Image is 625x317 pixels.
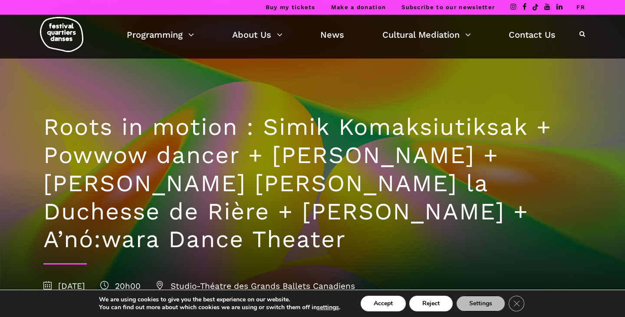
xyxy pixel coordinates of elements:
button: Accept [361,296,406,311]
h1: Roots in motion : Simik Komaksiutiksak + Powwow dancer + [PERSON_NAME] + [PERSON_NAME] [PERSON_NA... [43,113,582,254]
button: settings [317,304,339,311]
a: Programming [127,27,194,42]
p: We are using cookies to give you the best experience on our website. [99,296,340,304]
span: 20h00 [100,281,141,291]
a: About Us [232,27,283,42]
button: Reject [409,296,453,311]
a: News [320,27,344,42]
button: Settings [456,296,505,311]
a: Make a donation [331,4,386,10]
img: logo-fqd-med [40,17,83,52]
span: Studio-Théatre des Grands Ballets Canadiens [156,281,355,291]
a: Cultural Mediation [382,27,471,42]
a: Subscribe to our newsletter [401,4,495,10]
p: You can find out more about which cookies we are using or switch them off in . [99,304,340,311]
button: Close GDPR Cookie Banner [509,296,524,311]
a: Contact Us [509,27,556,42]
span: [DATE] [43,281,85,291]
a: Buy my tickets [266,4,316,10]
a: FR [576,4,585,10]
